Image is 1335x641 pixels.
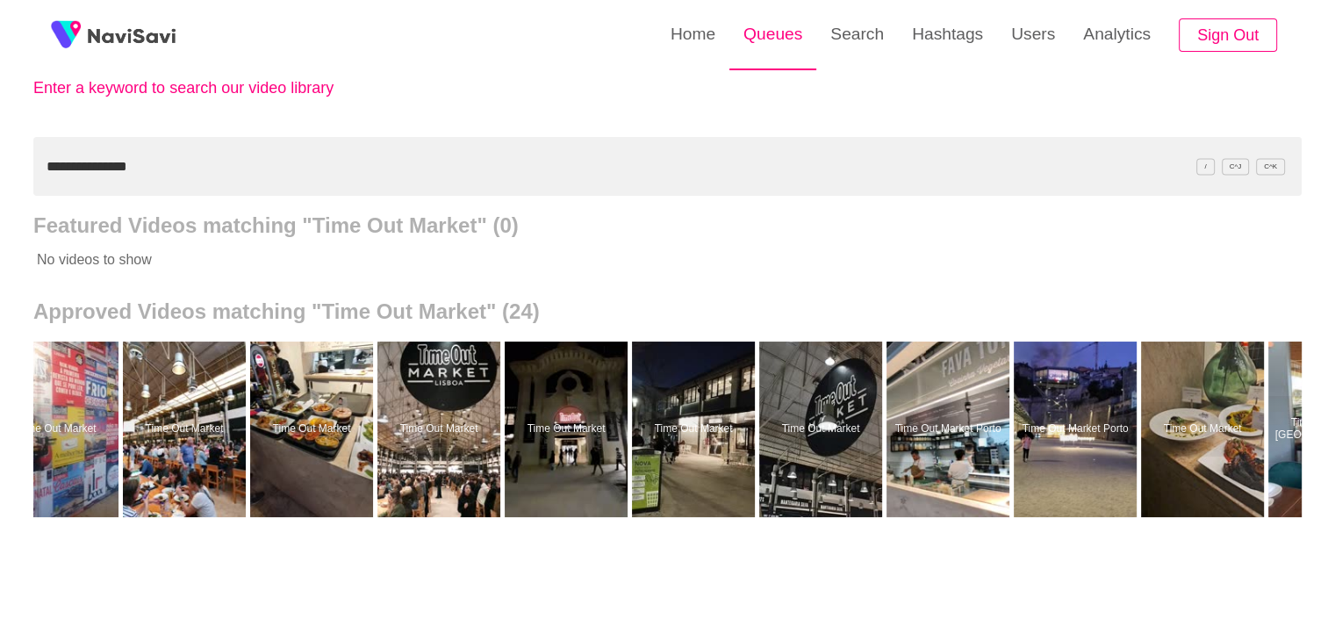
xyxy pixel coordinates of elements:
span: C^J [1222,158,1250,175]
a: Time Out MarketTime Out Market [250,342,377,517]
img: fireSpot [44,13,88,57]
span: C^K [1256,158,1285,175]
p: No videos to show [33,238,1174,282]
p: Enter a keyword to search our video library [33,79,420,97]
a: Time Out MarketTime Out Market [1141,342,1268,517]
a: Time Out MarketTime Out Market [505,342,632,517]
a: Time Out MarketTime Out Market [759,342,886,517]
button: Sign Out [1179,18,1277,53]
span: / [1196,158,1214,175]
a: Time Out MarketTime Out Market [377,342,505,517]
a: Time Out Market PortoTime Out Market Porto [1014,342,1141,517]
a: Time Out MarketTime Out Market [632,342,759,517]
img: fireSpot [88,26,176,44]
a: Time Out Market PortoTime Out Market Porto [886,342,1014,517]
a: Time Out MarketTime Out Market [123,342,250,517]
h2: Featured Videos matching "Time Out Market" (0) [33,213,1302,238]
h2: Approved Videos matching "Time Out Market" (24) [33,299,1302,324]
